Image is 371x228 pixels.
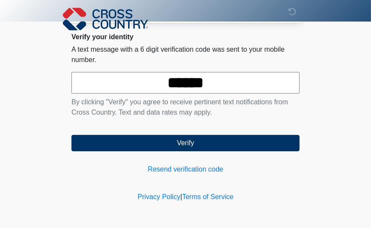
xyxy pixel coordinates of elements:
[182,193,233,200] a: Terms of Service
[71,164,300,175] a: Resend verification code
[71,44,300,65] p: A text message with a 6 digit verification code was sent to your mobile number.
[138,193,181,200] a: Privacy Policy
[63,6,148,31] img: Cross Country Logo
[71,97,300,118] p: By clicking "Verify" you agree to receive pertinent text notifications from Cross Country. Text a...
[71,135,300,151] button: Verify
[180,193,182,200] a: |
